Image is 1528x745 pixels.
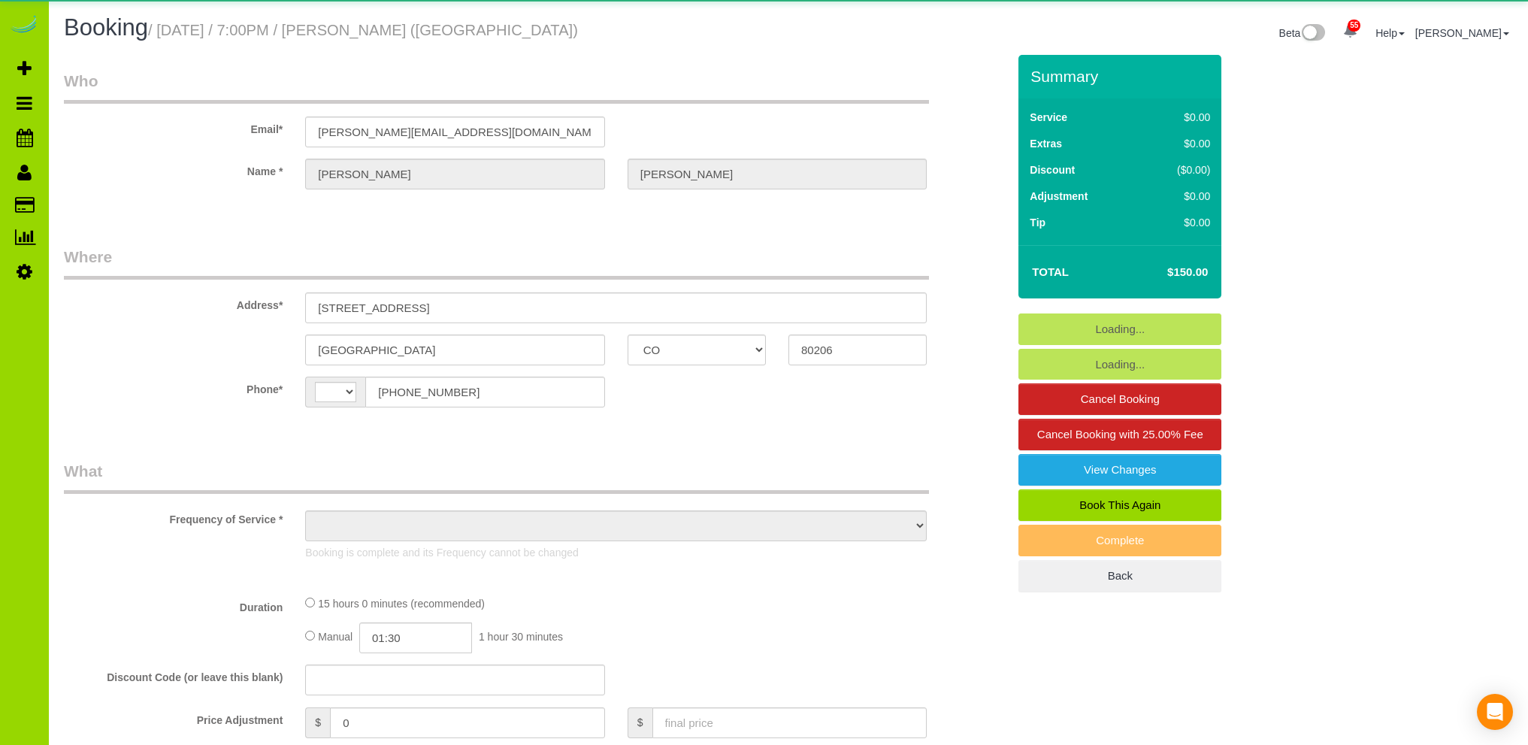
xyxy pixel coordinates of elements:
input: City* [305,335,604,365]
label: Price Adjustment [53,707,294,728]
span: $ [305,707,330,738]
div: $0.00 [1145,136,1210,151]
span: Manual [318,631,352,643]
img: Automaid Logo [9,15,39,36]
input: Email* [305,117,604,147]
img: New interface [1300,24,1325,44]
label: Service [1030,110,1067,125]
h4: $150.00 [1122,266,1208,279]
input: final price [652,707,927,738]
legend: Who [64,70,929,104]
a: Cancel Booking with 25.00% Fee [1018,419,1221,450]
span: Booking [64,14,148,41]
input: First Name* [305,159,604,189]
label: Tip [1030,215,1045,230]
div: Open Intercom Messenger [1477,694,1513,730]
label: Address* [53,292,294,313]
legend: Where [64,246,929,280]
div: ($0.00) [1145,162,1210,177]
h3: Summary [1030,68,1214,85]
span: 15 hours 0 minutes (recommended) [318,598,485,610]
div: $0.00 [1145,189,1210,204]
input: Zip Code* [788,335,927,365]
label: Frequency of Service * [53,507,294,527]
span: Cancel Booking with 25.00% Fee [1037,428,1203,441]
small: / [DATE] / 7:00PM / [PERSON_NAME] ([GEOGRAPHIC_DATA]) [148,22,578,38]
div: $0.00 [1145,110,1210,125]
label: Adjustment [1030,189,1088,204]
label: Duration [53,595,294,615]
label: Email* [53,117,294,137]
p: Booking is complete and its Frequency cannot be changed [305,545,927,560]
input: Phone* [365,377,604,407]
a: [PERSON_NAME] [1415,27,1509,39]
a: Cancel Booking [1018,383,1221,415]
span: $ [628,707,652,738]
label: Name * [53,159,294,179]
a: Book This Again [1018,489,1221,521]
label: Phone* [53,377,294,397]
a: Beta [1279,27,1326,39]
label: Extras [1030,136,1062,151]
input: Last Name* [628,159,927,189]
legend: What [64,460,929,494]
label: Discount [1030,162,1075,177]
a: View Changes [1018,454,1221,486]
span: 1 hour 30 minutes [479,631,563,643]
a: Back [1018,560,1221,592]
label: Discount Code (or leave this blank) [53,665,294,685]
div: $0.00 [1145,215,1210,230]
span: 55 [1348,20,1360,32]
a: 55 [1336,15,1365,48]
a: Help [1375,27,1405,39]
strong: Total [1032,265,1069,278]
